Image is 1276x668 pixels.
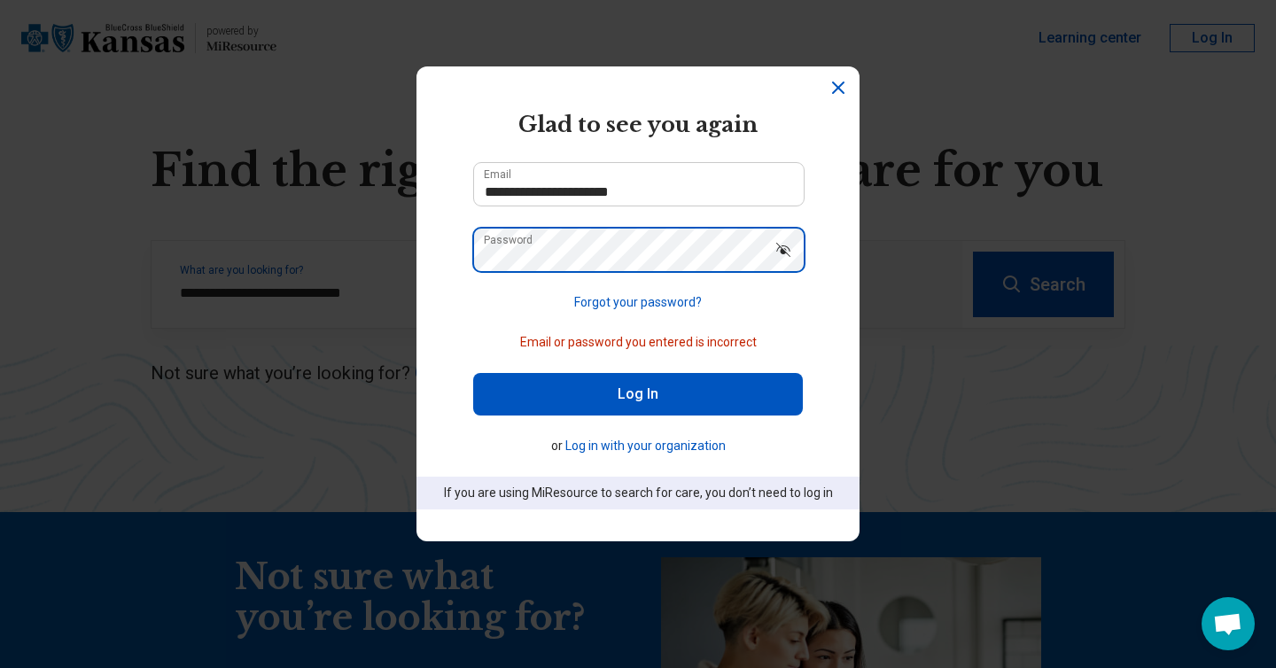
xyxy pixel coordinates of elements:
p: or [473,437,803,455]
label: Email [484,169,511,180]
label: Password [484,235,533,245]
button: Log In [473,373,803,416]
button: Forgot your password? [574,293,702,312]
h2: Glad to see you again [473,109,803,141]
p: Email or password you entered is incorrect [473,333,803,352]
button: Show password [764,228,803,270]
button: Dismiss [828,77,849,98]
section: Login Dialog [416,66,860,541]
p: If you are using MiResource to search for care, you don’t need to log in [441,484,835,502]
button: Log in with your organization [565,437,726,455]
